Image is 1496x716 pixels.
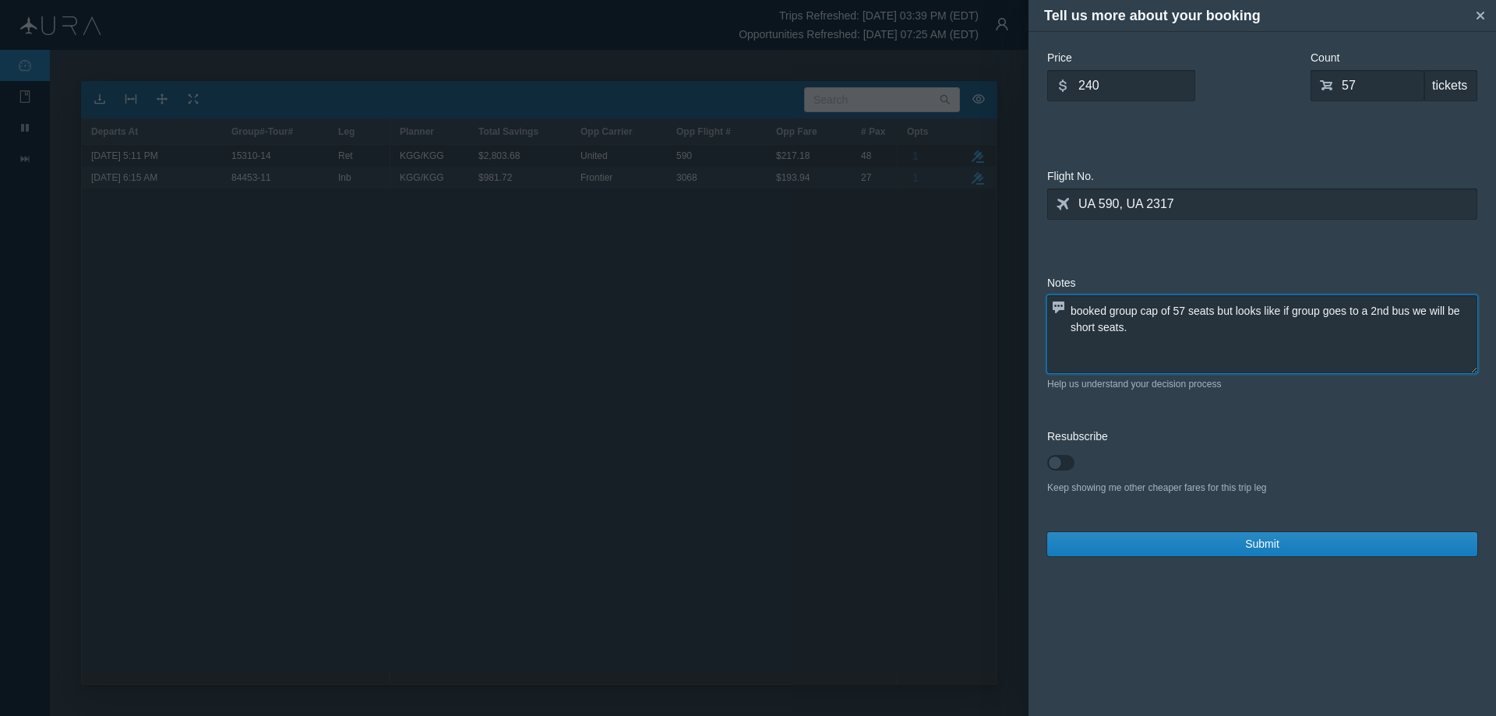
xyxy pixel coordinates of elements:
[1047,51,1072,64] span: Price
[1047,377,1477,391] div: Help us understand your decision process
[1047,170,1094,182] span: Flight No.
[1047,532,1477,556] button: Submit
[1424,70,1477,101] div: tickets
[1047,481,1477,495] div: Keep showing me other cheaper fares for this trip leg
[1469,4,1492,27] button: Close
[1047,295,1477,373] textarea: booked group cap of 57 seats but looks like if group goes to a 2nd bus we will be short seats.
[1047,277,1076,289] span: Notes
[1245,536,1279,552] span: Submit
[1044,5,1469,26] h4: Tell us more about your booking
[1047,430,1108,443] span: Resubscribe
[1311,51,1339,64] span: Count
